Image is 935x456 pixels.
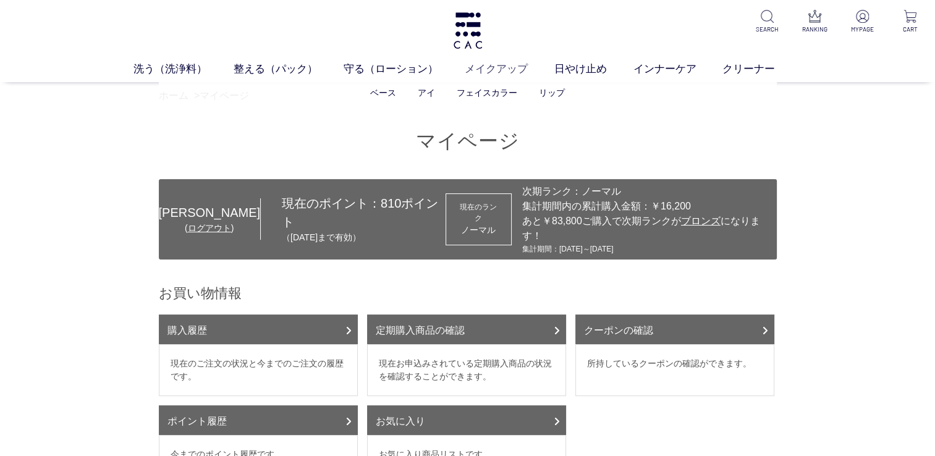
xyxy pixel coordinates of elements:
[159,222,260,235] div: ( )
[452,12,484,49] img: logo
[159,128,777,154] h1: マイページ
[344,61,465,77] a: 守る（ローション）
[522,243,771,255] div: 集計期間：[DATE]～[DATE]
[800,25,830,34] p: RANKING
[159,284,777,302] h2: お買い物情報
[847,10,878,34] a: MYPAGE
[370,88,396,98] a: ベース
[522,199,771,214] div: 集計期間内の累計購入金額：￥16,200
[367,344,566,396] dd: 現在お申込みされている定期購入商品の状況を確認することができます。
[367,315,566,344] a: 定期購入商品の確認
[681,216,721,226] span: ブロンズ
[800,10,830,34] a: RANKING
[457,201,500,224] dt: 現在のランク
[847,25,878,34] p: MYPAGE
[575,344,774,396] dd: 所持しているクーポンの確認ができます。
[522,214,771,243] div: あと￥83,800ご購入で次期ランクが になります！
[159,344,358,396] dd: 現在のご注文の状況と今までのご注文の履歴です。
[722,61,802,77] a: クリーナー
[282,231,446,244] p: （[DATE]まで有効）
[522,184,771,199] div: 次期ランク：ノーマル
[381,196,401,210] span: 810
[575,315,774,344] a: クーポンの確認
[554,61,633,77] a: 日やけ止め
[895,25,925,34] p: CART
[367,405,566,435] a: お気に入り
[457,88,517,98] a: フェイスカラー
[159,405,358,435] a: ポイント履歴
[895,10,925,34] a: CART
[159,203,260,222] div: [PERSON_NAME]
[633,61,723,77] a: インナーケア
[752,25,782,34] p: SEARCH
[457,224,500,237] div: ノーマル
[261,194,446,244] div: 現在のポイント： ポイント
[188,223,231,233] a: ログアウト
[465,61,554,77] a: メイクアップ
[234,61,344,77] a: 整える（パック）
[159,315,358,344] a: 購入履歴
[418,88,435,98] a: アイ
[539,88,565,98] a: リップ
[133,61,234,77] a: 洗う（洗浄料）
[752,10,782,34] a: SEARCH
